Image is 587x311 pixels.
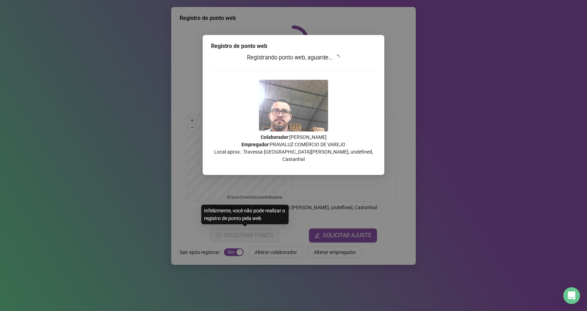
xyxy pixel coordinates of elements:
[333,54,341,61] span: loading
[211,134,376,163] p: : [PERSON_NAME] : PRAVALUZ COMÉRCIO DE VAREJO Local aprox.: Travessa [GEOGRAPHIC_DATA][PERSON_NAM...
[241,142,269,147] strong: Empregador
[211,53,376,62] h3: Registrando ponto web, aguarde...
[261,134,288,140] strong: Colaborador
[563,287,580,304] div: Open Intercom Messenger
[201,205,289,224] div: Infelizmente, você não pode realizar o registro de ponto pela web
[211,42,376,50] div: Registro de ponto web
[259,80,328,132] img: 9k=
